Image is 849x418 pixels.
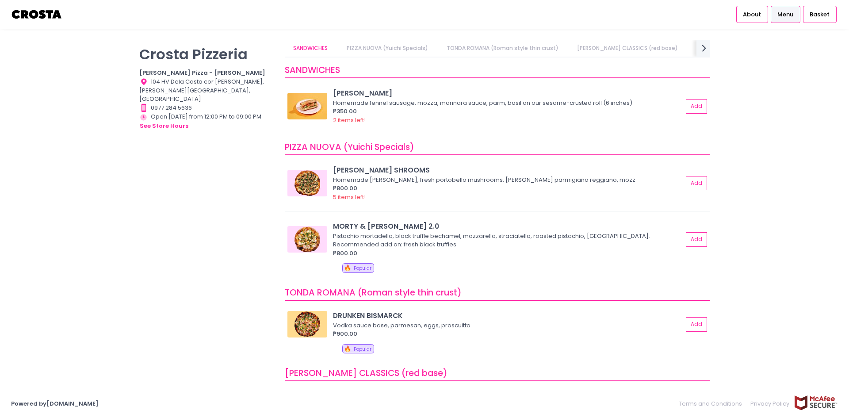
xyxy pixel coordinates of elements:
[333,311,683,321] div: DRUNKEN BISMARCK
[333,221,683,231] div: MORTY & [PERSON_NAME] 2.0
[287,93,327,119] img: HOAGIE ROLL
[139,77,274,104] div: 104 HV Dela Costa cor [PERSON_NAME], [PERSON_NAME][GEOGRAPHIC_DATA], [GEOGRAPHIC_DATA]
[686,176,707,191] button: Add
[139,104,274,112] div: 0977 284 5636
[736,6,768,23] a: About
[139,69,265,77] b: [PERSON_NAME] Pizza - [PERSON_NAME]
[287,311,327,337] img: DRUNKEN BISMARCK
[285,40,337,57] a: SANDWICHES
[686,317,707,332] button: Add
[333,249,683,258] div: ₱800.00
[333,330,683,338] div: ₱900.00
[285,141,414,153] span: PIZZA NUOVA (Yuichi Specials)
[686,99,707,114] button: Add
[333,165,683,175] div: [PERSON_NAME] SHROOMS
[686,232,707,247] button: Add
[771,6,800,23] a: Menu
[333,88,683,98] div: [PERSON_NAME]
[285,367,447,379] span: [PERSON_NAME] CLASSICS (red base)
[688,40,813,57] a: [PERSON_NAME] CLASSICS (white base)
[777,10,793,19] span: Menu
[11,7,63,22] img: logo
[287,170,327,196] img: SALCICCIA SHROOMS
[344,345,351,353] span: 🔥
[333,193,366,201] span: 5 items left!
[139,46,274,63] p: Crosta Pizzeria
[285,287,462,299] span: TONDA ROMANA (Roman style thin crust)
[333,184,683,193] div: ₱800.00
[794,395,838,410] img: mcafee-secure
[743,10,761,19] span: About
[285,64,340,76] span: SANDWICHES
[810,10,830,19] span: Basket
[333,176,680,184] div: Homemade [PERSON_NAME], fresh portobello mushrooms, [PERSON_NAME] parmigiano reggiano, mozz
[354,265,371,272] span: Popular
[333,232,680,249] div: Pistachio mortadella, black truffle bechamel, mozzarella, straciatella, roasted pistachio, [GEOGR...
[746,395,794,412] a: Privacy Policy
[287,226,327,253] img: MORTY & ELLA 2.0
[333,107,683,116] div: ₱350.00
[333,99,680,107] div: Homemade fennel sausage, mozza, marinara sauce, parm, basil on our sesame-crusted roll (6 inches)
[139,112,274,131] div: Open [DATE] from 12:00 PM to 09:00 PM
[338,40,436,57] a: PIZZA NUOVA (Yuichi Specials)
[344,264,351,272] span: 🔥
[139,121,189,131] button: see store hours
[11,399,99,408] a: Powered by[DOMAIN_NAME]
[679,395,746,412] a: Terms and Conditions
[333,116,366,124] span: 2 items left!
[333,321,680,330] div: Vodka sauce base, parmesan, eggs, proscuitto
[569,40,687,57] a: [PERSON_NAME] CLASSICS (red base)
[438,40,567,57] a: TONDA ROMANA (Roman style thin crust)
[354,346,371,353] span: Popular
